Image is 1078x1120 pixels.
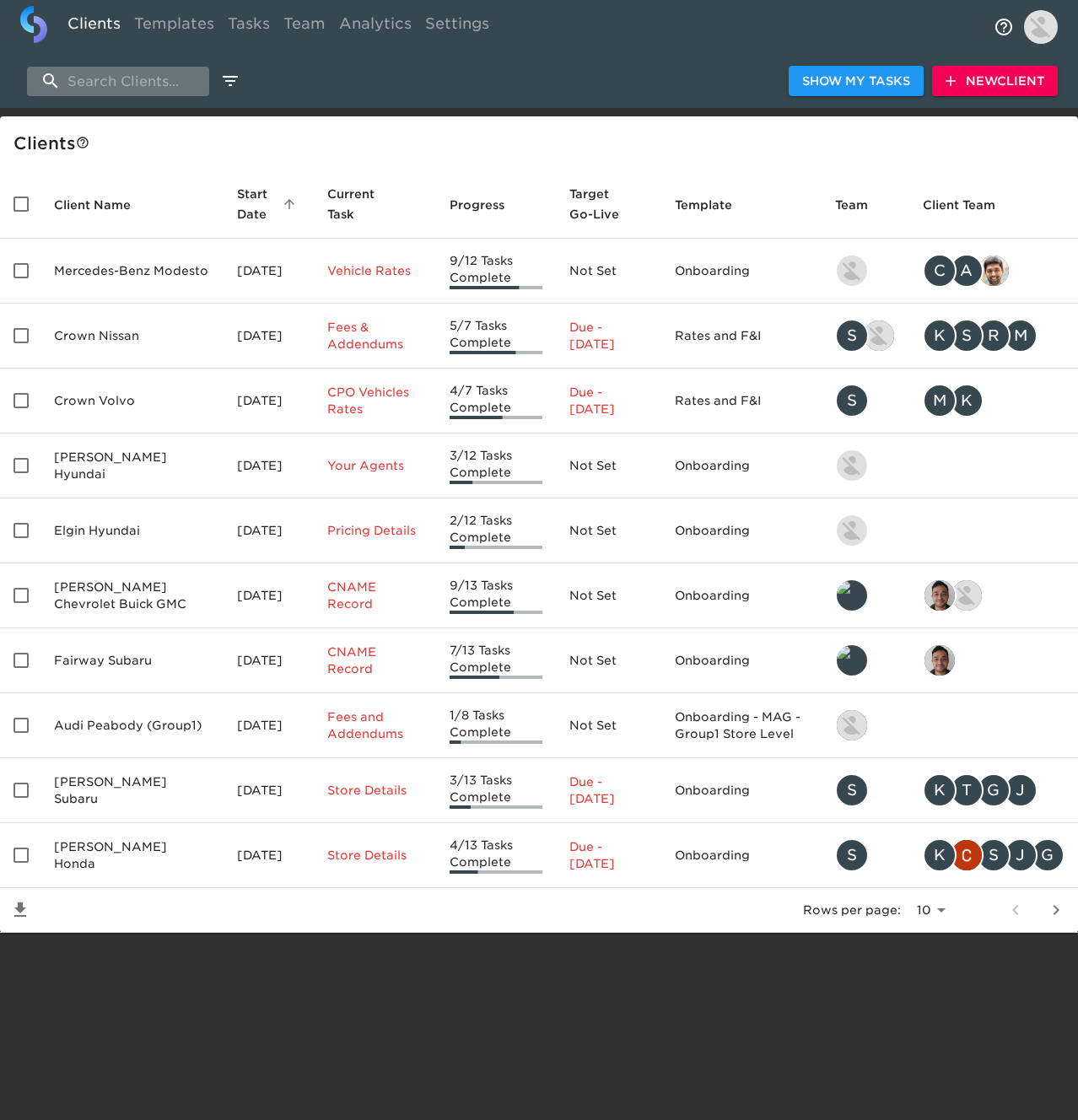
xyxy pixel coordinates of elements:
input: search [27,67,209,96]
div: G [1031,838,1065,872]
td: 4/13 Tasks Complete [436,823,556,888]
p: CNAME Record [327,643,423,677]
a: Tasks [221,6,277,47]
td: [PERSON_NAME] Hyundai [40,433,224,498]
td: Onboarding [661,498,822,563]
div: savannah@roadster.com [835,773,896,807]
td: Rates and F&I [661,369,822,433]
img: logo [20,6,47,43]
p: Due - [DATE] [569,838,648,872]
div: S [950,319,984,353]
td: Onboarding [661,823,822,888]
td: [PERSON_NAME] Subaru [40,758,224,823]
span: Calculated based on the start date and the duration of all Tasks contained in this Hub. [569,184,626,224]
p: Rows per page: [803,902,901,918]
p: Vehicle Rates [327,262,423,279]
td: 5/7 Tasks Complete [436,304,556,369]
div: S [835,384,869,417]
p: Due - [DATE] [569,319,648,353]
span: Team [835,195,890,215]
td: Crown Volvo [40,369,224,433]
a: Settings [418,6,496,47]
div: kwilson@crowncars.com, sparent@crowncars.com, rrobins@crowncars.com, mcooley@crowncars.com [923,319,1065,353]
td: Onboarding [661,628,822,693]
div: A [950,254,984,288]
td: 3/13 Tasks Complete [436,758,556,823]
div: K [923,773,957,807]
img: kevin.lo@roadster.com [837,515,867,546]
div: leland@roadster.com [835,579,896,612]
svg: This is a list of all of your clients and clients shared with you [76,136,89,149]
td: 2/12 Tasks Complete [436,498,556,563]
span: Progress [450,195,526,215]
td: [DATE] [224,563,313,628]
td: 9/13 Tasks Complete [436,563,556,628]
div: mcooley@crowncars.com, kwilson@crowncars.com [923,384,1065,417]
div: S [835,838,869,872]
a: Clients [61,6,127,47]
p: Due - [DATE] [569,773,648,807]
div: M [1004,319,1038,353]
div: clayton.mandel@roadster.com, angelique.nurse@roadster.com, sandeep@simplemnt.com [923,254,1065,288]
td: 3/12 Tasks Complete [436,433,556,498]
div: J [1004,838,1038,872]
p: Fees and Addendums [327,708,423,742]
span: Client Name [54,195,153,215]
td: [PERSON_NAME] Chevrolet Buick GMC [40,563,224,628]
div: M [923,384,957,417]
img: leland@roadster.com [837,645,867,676]
img: austin@roadster.com [864,320,894,351]
img: kevin.lo@roadster.com [837,256,867,286]
img: sai@simplemnt.com [924,645,955,676]
span: Current Task [327,184,423,224]
img: nikko.foster@roadster.com [951,580,982,611]
td: [DATE] [224,369,313,433]
span: New Client [946,71,1044,92]
td: Not Set [556,628,661,693]
select: rows per page [908,898,951,923]
img: Profile [1024,10,1058,44]
img: leland@roadster.com [837,580,867,611]
td: Not Set [556,693,661,758]
div: leland@roadster.com [835,643,896,677]
span: Show My Tasks [802,71,910,92]
div: savannah@roadster.com [835,838,896,872]
span: Target Go-Live [569,184,648,224]
p: CNAME Record [327,579,423,612]
td: [DATE] [224,304,313,369]
td: Rates and F&I [661,304,822,369]
img: sandeep@simplemnt.com [978,256,1009,286]
td: Fairway Subaru [40,628,224,693]
div: nikko.foster@roadster.com [835,708,896,742]
div: T [950,773,984,807]
button: Show My Tasks [789,66,924,97]
td: Audi Peabody (Group1) [40,693,224,758]
button: edit [216,67,245,95]
div: kevin.mand@schomp.com, christopher.mccarthy@roadster.com, scott.graves@schomp.com, james.kurtenba... [923,838,1065,872]
div: kevin.lo@roadster.com [835,514,896,547]
td: Not Set [556,563,661,628]
td: Onboarding [661,563,822,628]
div: S [835,773,869,807]
div: kevin.mand@schomp.com, tj.joyce@schomp.com, george.lawton@schomp.com, james.kurtenbach@schomp.com [923,773,1065,807]
div: K [923,319,957,353]
td: 1/8 Tasks Complete [436,693,556,758]
td: Elgin Hyundai [40,498,224,563]
div: S [835,319,869,353]
div: Client s [13,130,1071,157]
td: 7/13 Tasks Complete [436,628,556,693]
div: K [950,384,984,417]
div: savannah@roadster.com [835,384,896,417]
p: Store Details [327,782,423,799]
td: [DATE] [224,628,313,693]
td: Onboarding [661,239,822,304]
div: J [1004,773,1038,807]
td: [DATE] [224,758,313,823]
td: Not Set [556,433,661,498]
td: [DATE] [224,498,313,563]
img: nikko.foster@roadster.com [837,710,867,740]
td: Mercedes-Benz Modesto [40,239,224,304]
span: This is the next Task in this Hub that should be completed [327,184,401,224]
td: 9/12 Tasks Complete [436,239,556,304]
p: Your Agents [327,457,423,474]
